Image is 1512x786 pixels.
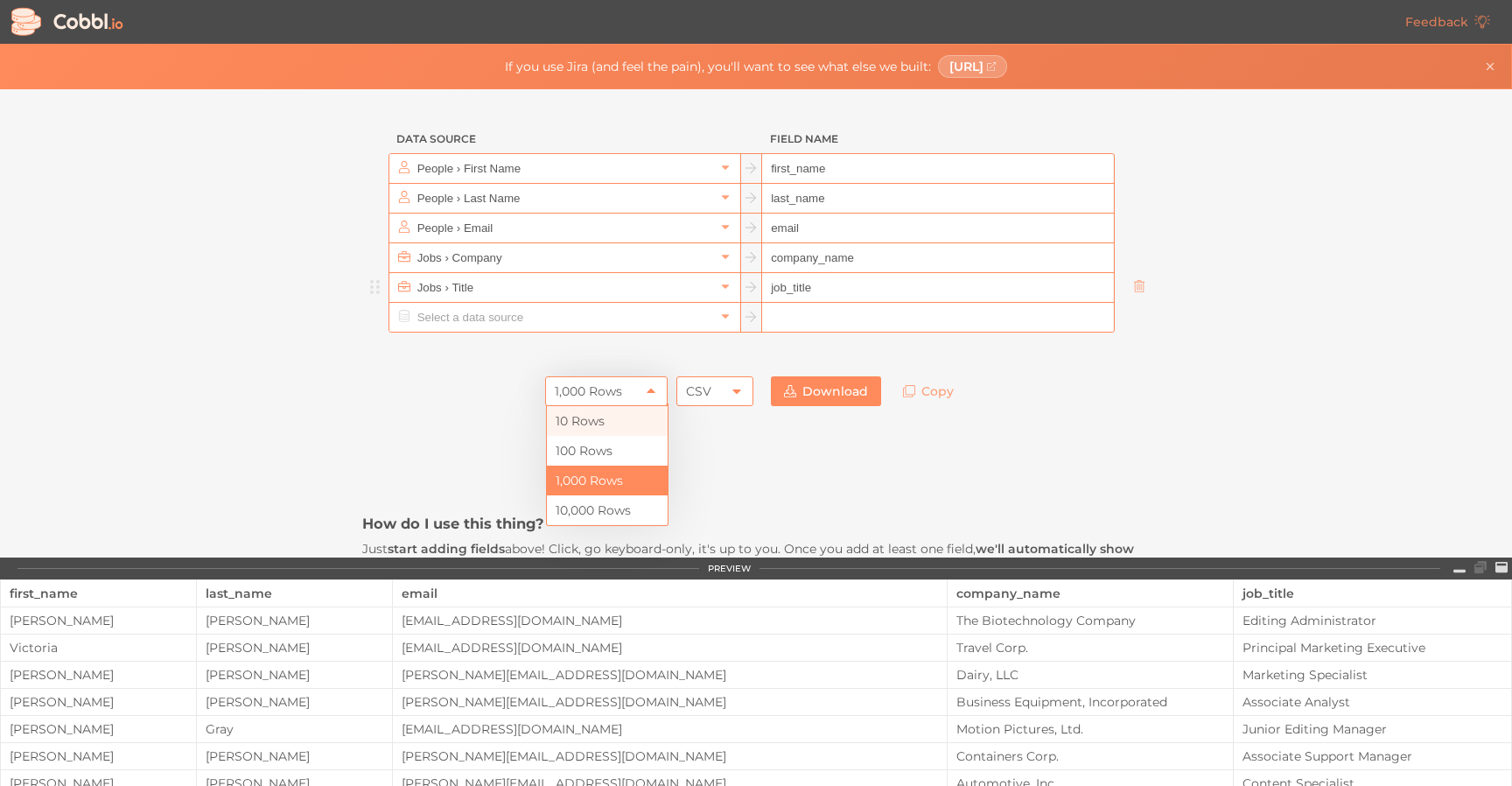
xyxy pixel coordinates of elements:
div: company_name [956,580,1224,607]
div: first_name [10,580,187,607]
div: PREVIEW [708,564,751,574]
div: [PERSON_NAME] [197,641,392,655]
div: [PERSON_NAME] [1,614,196,628]
strong: start adding fields [388,541,505,557]
div: email [402,580,937,607]
input: Select a data source [413,184,715,213]
div: Editing Administrator [1234,614,1511,628]
h3: Data Source [388,124,741,154]
div: [PERSON_NAME] [1,722,196,736]
div: [PERSON_NAME] [197,749,392,763]
div: Junior Editing Manager [1234,722,1511,736]
div: Business Equipment, Incorporated [948,695,1233,709]
div: [PERSON_NAME] [1,695,196,709]
div: Marketing Specialist [1234,668,1511,682]
div: Associate Support Manager [1234,749,1511,763]
input: Select a data source [413,214,715,242]
div: Victoria [1,641,196,655]
div: The Biotechnology Company [948,614,1233,628]
h3: How do I use this thing? [362,514,1150,533]
li: 1,000 Rows [547,466,668,495]
a: Feedback [1392,7,1503,37]
li: 10 Rows [547,406,668,436]
a: Copy [890,376,967,406]
a: Download [771,376,881,406]
input: Select a data source [413,303,715,332]
div: [PERSON_NAME][EMAIL_ADDRESS][DOMAIN_NAME] [393,749,946,763]
div: [EMAIL_ADDRESS][DOMAIN_NAME] [393,641,946,655]
div: [PERSON_NAME] [197,695,392,709]
div: [PERSON_NAME] [1,668,196,682]
div: Travel Corp. [948,641,1233,655]
span: If you use Jira (and feel the pain), you'll want to see what else we built: [505,60,931,74]
input: Select a data source [413,243,715,272]
span: [URL] [949,60,983,74]
h3: Field Name [762,124,1115,154]
li: 100 Rows [547,436,668,466]
div: last_name [206,580,383,607]
div: [EMAIL_ADDRESS][DOMAIN_NAME] [393,722,946,736]
a: [URL] [938,55,1008,78]
div: Dairy, LLC [948,668,1233,682]
div: Containers Corp. [948,749,1233,763]
div: CSV [686,376,711,406]
div: [PERSON_NAME][EMAIL_ADDRESS][DOMAIN_NAME] [393,695,946,709]
div: [PERSON_NAME][EMAIL_ADDRESS][DOMAIN_NAME] [393,668,946,682]
div: Gray [197,722,392,736]
div: job_title [1242,580,1502,607]
button: Close banner [1480,56,1501,77]
div: [PERSON_NAME] [197,668,392,682]
div: Principal Marketing Executive [1234,641,1511,655]
p: Just above! Click, go keyboard-only, it's up to you. Once you add at least one field, of what you... [362,539,1150,598]
div: [PERSON_NAME] [197,614,392,628]
input: Select a data source [413,154,715,183]
div: Motion Pictures, Ltd. [948,722,1233,736]
li: 10,000 Rows [547,495,668,525]
input: Select a data source [413,273,715,302]
div: [EMAIL_ADDRESS][DOMAIN_NAME] [393,614,946,628]
div: [PERSON_NAME] [1,749,196,763]
div: Associate Analyst [1234,695,1511,709]
div: 1,000 Rows [555,376,622,406]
